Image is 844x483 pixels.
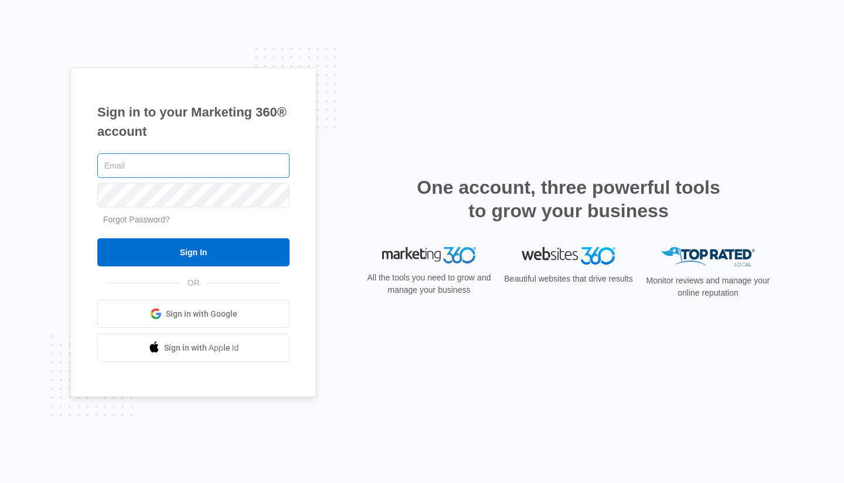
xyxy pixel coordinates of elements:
h2: One account, three powerful tools to grow your business [413,176,724,222]
p: All the tools you need to grow and manage your business [363,272,495,296]
p: Beautiful websites that drive results [503,273,634,285]
input: Sign In [97,238,290,266]
span: Sign in with Apple Id [164,342,239,354]
a: Sign in with Apple Id [97,334,290,362]
p: Monitor reviews and manage your online reputation [642,275,774,299]
a: Forgot Password? [103,215,170,224]
img: Websites 360 [522,247,615,264]
input: Email [97,153,290,178]
img: Top Rated Local [661,247,755,266]
span: Sign in with Google [166,308,237,320]
h1: Sign in to your Marketing 360® account [97,102,290,141]
span: OR [179,277,208,289]
a: Sign in with Google [97,300,290,328]
img: Marketing 360 [382,247,476,263]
